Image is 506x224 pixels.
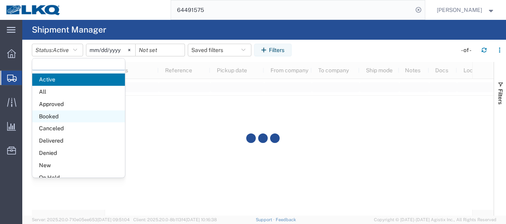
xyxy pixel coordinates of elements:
[53,47,69,53] span: Active
[32,159,125,172] span: New
[32,122,125,135] span: Canceled
[461,46,475,54] div: - of -
[32,147,125,159] span: Denied
[32,135,125,147] span: Delivered
[32,73,125,86] span: Active
[97,217,130,222] span: [DATE] 09:51:04
[186,217,217,222] span: [DATE] 10:16:38
[256,217,276,222] a: Support
[436,5,495,15] button: [PERSON_NAME]
[437,6,482,14] span: Robert Benette
[497,89,504,104] span: Filters
[32,110,125,123] span: Booked
[32,20,106,40] h4: Shipment Manager
[32,44,83,56] button: Status:Active
[254,44,292,56] button: Filters
[32,217,130,222] span: Server: 2025.20.0-710e05ee653
[133,217,217,222] span: Client: 2025.20.0-8b113f4
[276,217,296,222] a: Feedback
[171,0,413,19] input: Search for shipment number, reference number
[374,216,496,223] span: Copyright © [DATE]-[DATE] Agistix Inc., All Rights Reserved
[32,86,125,98] span: All
[32,172,125,184] span: On Hold
[32,98,125,110] span: Approved
[6,4,61,16] img: logo
[188,44,251,56] button: Saved filters
[136,44,185,56] input: Not set
[86,44,135,56] input: Not set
